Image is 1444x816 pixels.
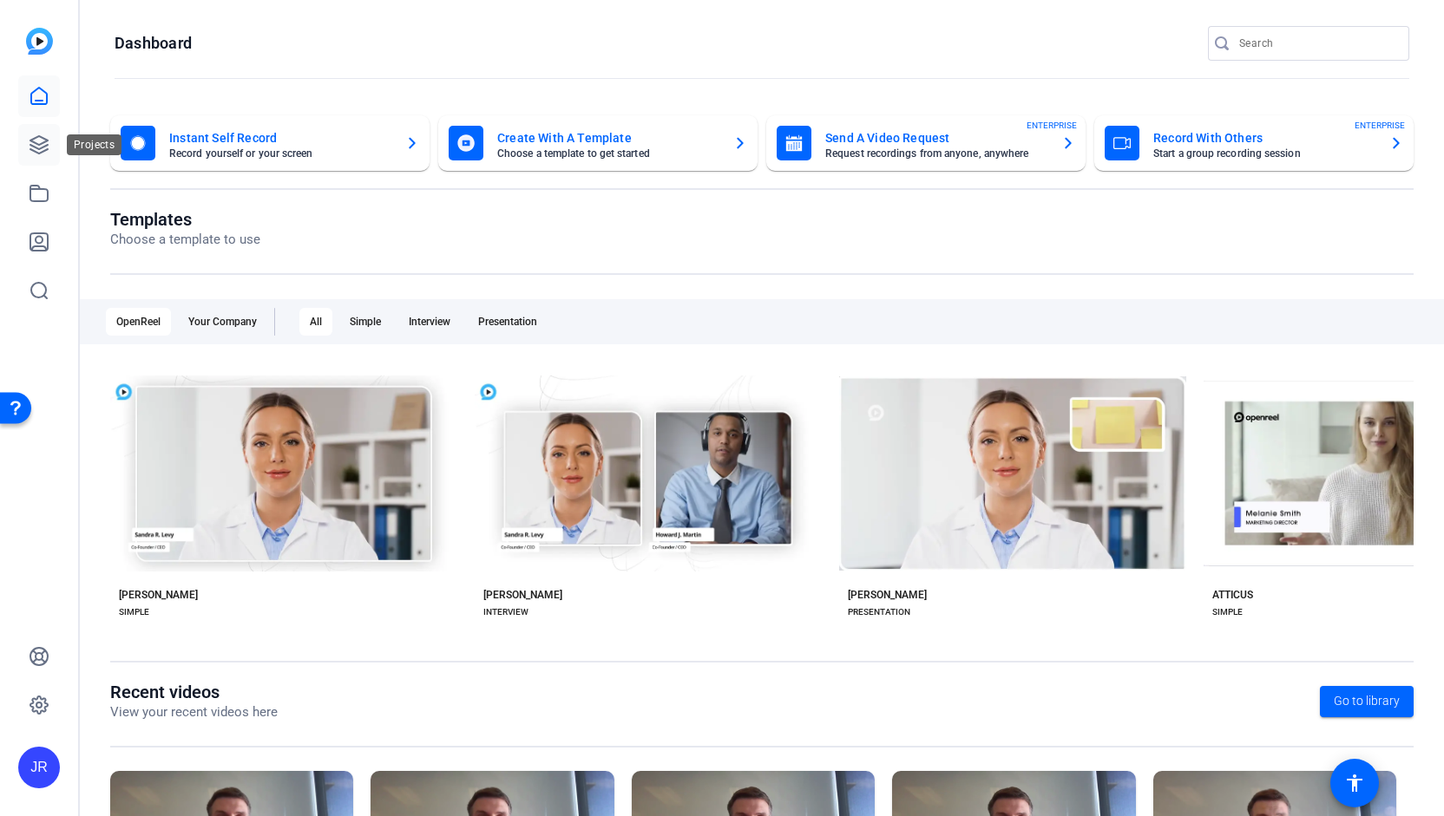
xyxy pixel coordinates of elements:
[119,605,149,619] div: SIMPLE
[483,605,528,619] div: INTERVIEW
[1320,686,1414,717] a: Go to library
[438,115,758,171] button: Create With A TemplateChoose a template to get started
[110,682,278,702] h1: Recent videos
[339,308,391,336] div: Simple
[497,148,719,159] mat-card-subtitle: Choose a template to get started
[483,588,562,602] div: [PERSON_NAME]
[398,308,461,336] div: Interview
[110,702,278,722] p: View your recent videos here
[26,28,53,55] img: blue-gradient.svg
[1094,115,1414,171] button: Record With OthersStart a group recording sessionENTERPRISE
[848,588,927,602] div: [PERSON_NAME]
[766,115,1086,171] button: Send A Video RequestRequest recordings from anyone, anywhereENTERPRISE
[825,127,1047,148] mat-card-title: Send A Video Request
[1212,605,1243,619] div: SIMPLE
[110,209,260,230] h1: Templates
[178,308,267,336] div: Your Company
[110,115,430,171] button: Instant Self RecordRecord yourself or your screen
[115,33,192,54] h1: Dashboard
[1153,127,1375,148] mat-card-title: Record With Others
[1239,33,1395,54] input: Search
[1334,692,1400,710] span: Go to library
[169,127,391,148] mat-card-title: Instant Self Record
[1355,119,1405,132] span: ENTERPRISE
[299,308,332,336] div: All
[119,588,198,602] div: [PERSON_NAME]
[106,308,171,336] div: OpenReel
[1344,773,1365,793] mat-icon: accessibility
[1212,588,1253,602] div: ATTICUS
[848,605,910,619] div: PRESENTATION
[825,148,1047,159] mat-card-subtitle: Request recordings from anyone, anywhere
[18,747,60,788] div: JR
[1027,119,1077,132] span: ENTERPRISE
[169,148,391,159] mat-card-subtitle: Record yourself or your screen
[67,134,121,155] div: Projects
[1153,148,1375,159] mat-card-subtitle: Start a group recording session
[110,230,260,250] p: Choose a template to use
[497,127,719,148] mat-card-title: Create With A Template
[468,308,548,336] div: Presentation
